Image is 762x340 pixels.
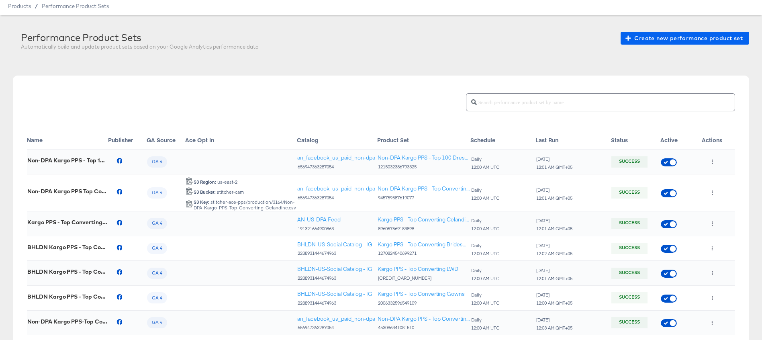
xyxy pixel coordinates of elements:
[611,218,648,229] div: Success
[108,136,147,144] div: Publisher
[611,136,660,144] div: Status
[471,195,500,201] div: 12:00 AM UTC
[27,219,108,225] div: Kargo PPS - Top Converting Celandine Collection
[471,292,500,298] div: Daily
[611,156,648,168] div: Success
[194,179,216,185] strong: S3 Region:
[536,292,573,298] div: [DATE]
[21,43,259,51] div: Automatically build and update product sets based on your Google Analytics performance data
[660,136,702,144] div: Active
[477,90,735,108] input: Search performance product set by name
[27,268,108,275] div: BHLDN Kargo PPS - Top Converting LWD
[378,241,470,248] a: Kargo PPS - Top Converting Bridesmaid/Wedding Guest
[147,320,167,326] span: GA 4
[377,136,470,144] div: Product Set
[378,290,465,298] a: Kargo PPS - Top Converting Gowns
[8,3,31,9] span: Products
[21,32,259,43] div: Performance Product Sets
[536,243,573,248] div: [DATE]
[297,250,372,256] div: 2288931444674963
[471,243,500,248] div: Daily
[297,154,375,162] a: an_facebook_us_paid_non-dpa
[297,195,375,201] div: 656947363287054
[147,295,167,301] span: GA 4
[471,268,500,273] div: Daily
[471,251,500,256] div: 12:00 AM UTC
[147,190,167,196] span: GA 4
[471,187,500,193] div: Daily
[470,136,535,144] div: Schedule
[27,244,108,250] div: BHLDN Kargo PPS - Top Converting Bridesmaid/Guest
[297,290,372,298] a: BHLDN-US-Social Catalog - IG
[297,325,375,330] div: 656947363287054
[536,187,573,193] div: [DATE]
[147,136,185,144] div: GA Source
[27,136,108,144] div: Name
[536,268,573,273] div: [DATE]
[536,325,573,331] div: 12:03 AM GMT+05
[536,300,573,306] div: 12:00 AM GMT+05
[536,226,573,231] div: 12:01 AM GMT+05
[611,243,648,254] div: Success
[378,275,458,281] div: [CREDIT_CARD_NUMBER]
[378,325,470,330] div: 453086341081510
[536,218,573,223] div: [DATE]
[471,276,500,281] div: 12:00 AM UTC
[27,157,108,164] div: Non-DPA Kargo PPS - Top 100 Dresses
[536,251,573,256] div: 12:02 AM GMT+05
[194,199,209,205] strong: S3 Key:
[297,241,372,248] a: BHLDN-US-Social Catalog - IG
[536,276,573,281] div: 12:01 AM GMT+05
[297,185,375,193] a: an_facebook_us_paid_non-dpa
[378,250,470,256] div: 1270824540699271
[378,154,470,162] div: Non-DPA Kargo PPS - Top 100 Dresses
[297,164,375,170] div: 656947363287054
[536,195,573,201] div: 12:01 AM GMT+05
[31,3,42,9] span: /
[378,265,458,273] a: Kargo PPS - Top Converting LWD
[378,216,470,223] div: Kargo PPS - Top Converting Celandine Collection
[147,220,167,227] span: GA 4
[611,317,648,328] div: Success
[378,300,465,306] div: 2006332596549109
[297,300,372,306] div: 2288931444674963
[297,216,341,223] div: AN-US-DPA Feed
[535,136,611,144] div: Last Run
[147,159,167,165] span: GA 4
[147,245,167,252] span: GA 4
[471,300,500,306] div: 12:00 AM UTC
[193,179,238,185] div: us-east-2
[471,325,500,331] div: 12:00 AM UTC
[297,315,375,323] div: an_facebook_us_paid_non-dpa
[611,292,648,303] div: Success
[42,3,109,9] a: Performance Product Sets
[378,185,470,193] a: Non-DPA Kargo PPS - Top Converting Celandine Collection
[471,317,500,323] div: Daily
[471,226,500,231] div: 12:00 AM UTC
[621,32,749,45] button: Create new performance product set
[378,226,470,231] div: 896057569183898
[27,318,108,325] div: Non-DPA Kargo PPS-Top Converting All Products
[147,270,167,277] span: GA 4
[536,317,573,323] div: [DATE]
[471,164,500,170] div: 12:00 AM UTC
[27,188,108,195] div: Non-DPA Kargo PPS Top Converting Celandine
[297,226,341,231] div: 191321664900863
[297,265,372,273] a: BHLDN-US-Social Catalog - IG
[27,293,108,300] div: BHLDN Kargo PPS - Top Converting Gowns
[536,156,573,162] div: [DATE]
[193,189,244,195] div: stitcher-cam
[297,275,372,281] div: 2288931444674963
[471,218,500,223] div: Daily
[378,315,470,323] a: Non-DPA Kargo PPS - Top Converting All Products
[611,268,648,279] div: Success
